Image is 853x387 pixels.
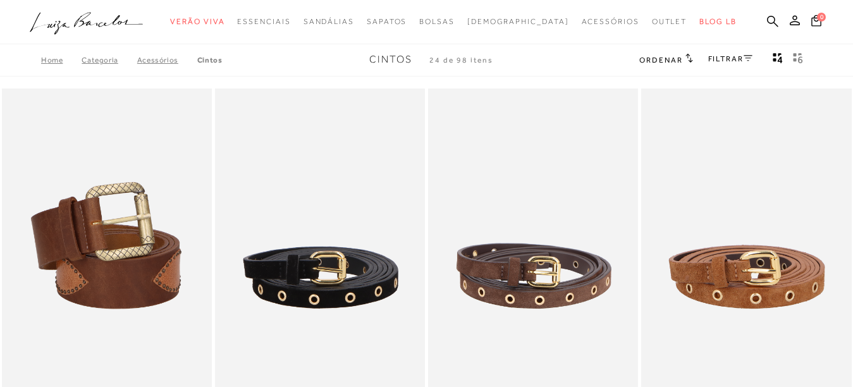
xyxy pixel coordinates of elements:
span: Sandálias [304,17,354,26]
a: noSubCategoriesText [170,10,224,34]
a: Acessórios [137,56,197,64]
span: 24 de 98 itens [429,56,493,64]
a: noSubCategoriesText [237,10,290,34]
a: noSubCategoriesText [652,10,687,34]
span: Ordenar [639,56,682,64]
a: noSubCategoriesText [467,10,569,34]
span: Verão Viva [170,17,224,26]
span: Bolsas [419,17,455,26]
a: BLOG LB [699,10,736,34]
a: Cintos [197,56,223,64]
button: 0 [807,14,825,31]
span: 0 [817,13,826,21]
span: Cintos [369,54,412,65]
span: Essenciais [237,17,290,26]
a: noSubCategoriesText [419,10,455,34]
a: noSubCategoriesText [367,10,407,34]
button: gridText6Desc [789,52,807,68]
a: Categoria [82,56,137,64]
button: Mostrar 4 produtos por linha [769,52,787,68]
span: Acessórios [582,17,639,26]
a: Home [41,56,82,64]
a: noSubCategoriesText [582,10,639,34]
a: FILTRAR [708,54,752,63]
span: Sapatos [367,17,407,26]
span: Outlet [652,17,687,26]
span: [DEMOGRAPHIC_DATA] [467,17,569,26]
span: BLOG LB [699,17,736,26]
a: noSubCategoriesText [304,10,354,34]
